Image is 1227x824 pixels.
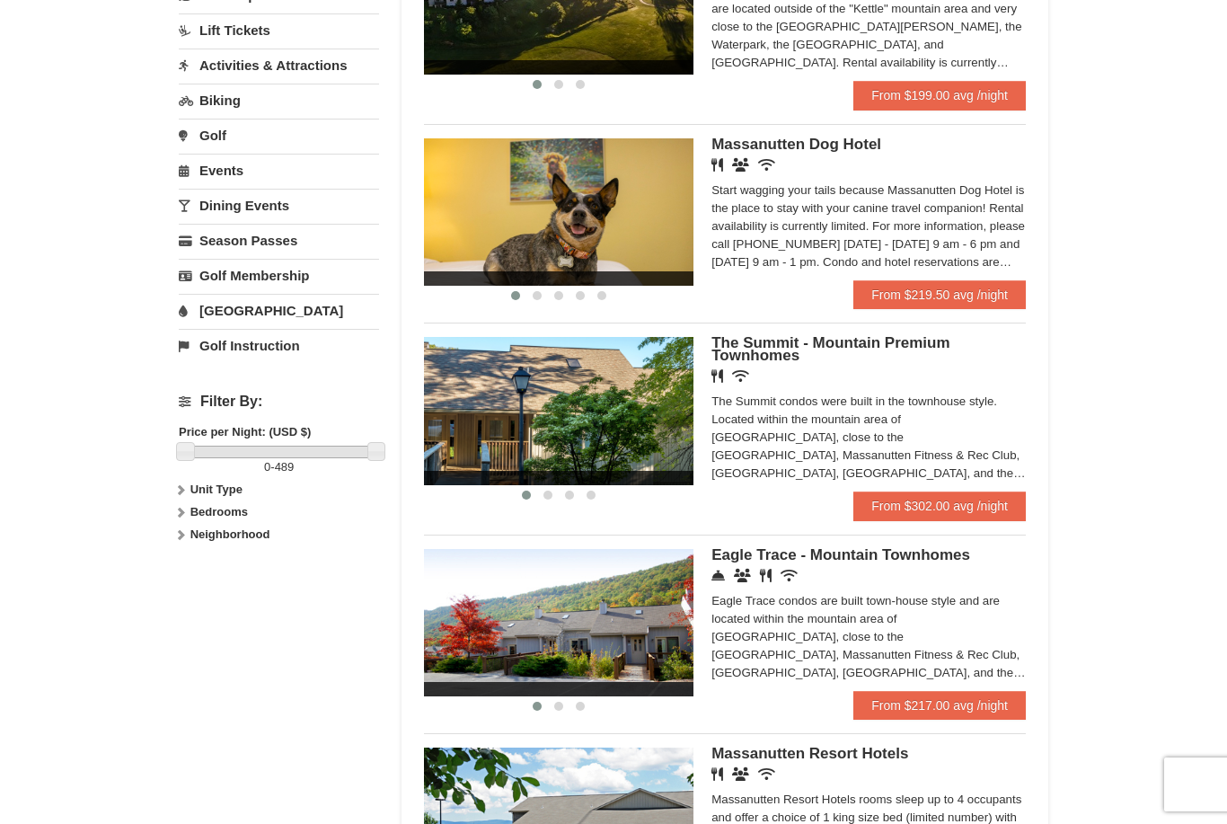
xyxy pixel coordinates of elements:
a: [GEOGRAPHIC_DATA] [179,294,379,327]
i: Wireless Internet (free) [758,767,775,781]
label: - [179,458,379,476]
i: Banquet Facilities [732,767,749,781]
a: Golf Membership [179,259,379,292]
span: 489 [275,460,295,474]
i: Restaurant [711,158,723,172]
i: Conference Facilities [734,569,751,582]
span: 0 [264,460,270,474]
span: Massanutten Dog Hotel [711,136,881,153]
a: Season Passes [179,224,379,257]
a: Biking [179,84,379,117]
i: Wireless Internet (free) [758,158,775,172]
strong: Neighborhood [190,527,270,541]
i: Concierge Desk [711,569,725,582]
i: Restaurant [711,767,723,781]
a: From $199.00 avg /night [853,81,1026,110]
strong: Price per Night: (USD $) [179,425,311,439]
a: Golf Instruction [179,329,379,362]
a: Activities & Attractions [179,49,379,82]
span: Eagle Trace - Mountain Townhomes [711,546,970,563]
a: From $219.50 avg /night [853,280,1026,309]
a: From $217.00 avg /night [853,691,1026,720]
div: The Summit condos were built in the townhouse style. Located within the mountain area of [GEOGRAP... [711,393,1026,483]
a: Lift Tickets [179,13,379,47]
i: Restaurant [760,569,772,582]
i: Wireless Internet (free) [781,569,798,582]
a: Events [179,154,379,187]
a: Golf [179,119,379,152]
a: From $302.00 avg /night [853,492,1026,520]
i: Banquet Facilities [732,158,749,172]
a: Dining Events [179,189,379,222]
div: Start wagging your tails because Massanutten Dog Hotel is the place to stay with your canine trav... [711,182,1026,271]
i: Restaurant [711,369,723,383]
h4: Filter By: [179,394,379,410]
span: The Summit - Mountain Premium Townhomes [711,334,949,364]
span: Massanutten Resort Hotels [711,745,908,762]
strong: Unit Type [190,483,243,496]
strong: Bedrooms [190,505,248,518]
div: Eagle Trace condos are built town-house style and are located within the mountain area of [GEOGRA... [711,592,1026,682]
i: Wireless Internet (free) [732,369,749,383]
